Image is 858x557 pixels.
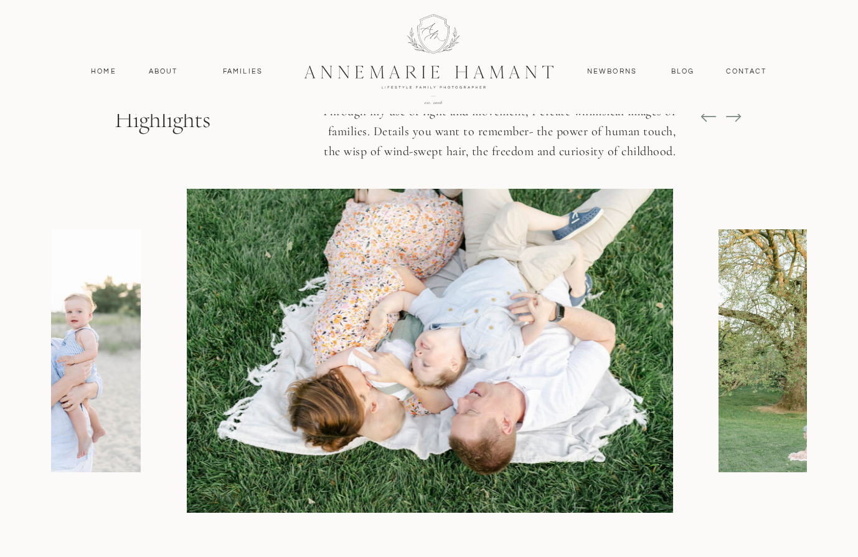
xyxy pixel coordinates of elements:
p: Highlights [115,104,257,148]
a: Blog [668,66,697,77]
a: Home [85,66,122,77]
a: contact [719,66,773,77]
p: Through my use of light and movement, I create whimsical images of families. Details you want to ... [311,102,676,178]
a: Families [215,66,271,77]
a: About [145,66,181,77]
a: Newborns [582,66,642,77]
